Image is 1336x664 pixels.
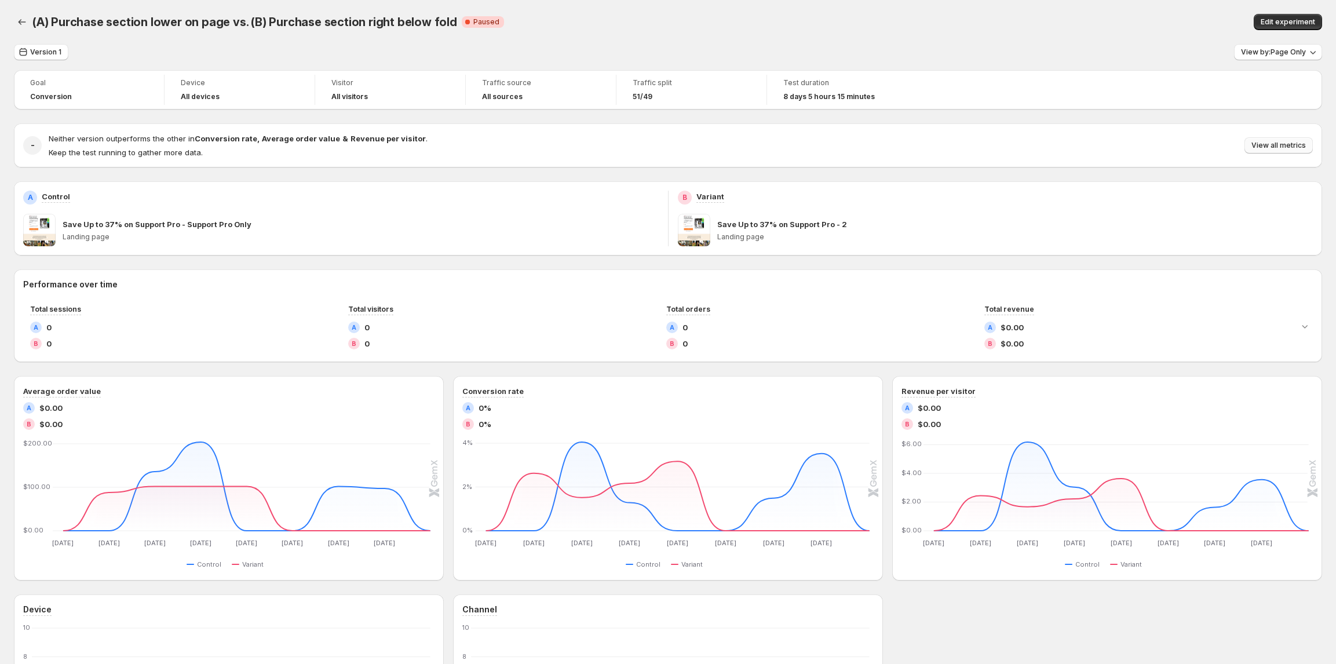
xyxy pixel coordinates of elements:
h2: B [466,421,470,428]
h2: A [905,404,910,411]
a: Traffic split51/49 [633,77,750,103]
p: Control [42,191,70,202]
h2: B [34,340,38,347]
span: $0.00 [39,418,63,430]
span: 0 [46,338,52,349]
button: Edit experiment [1254,14,1322,30]
text: $4.00 [901,469,922,477]
h3: Conversion rate [462,385,524,397]
a: VisitorAll visitors [331,77,449,103]
span: Test duration [783,78,901,87]
p: Save Up to 37% on Support Pro - 2 [717,218,847,230]
a: DeviceAll devices [181,77,298,103]
span: Total revenue [984,305,1034,313]
span: Visitor [331,78,449,87]
strong: Revenue per visitor [351,134,426,143]
strong: , [257,134,260,143]
span: Variant [242,560,264,569]
span: Keep the test running to gather more data. [49,148,203,157]
h2: A [28,193,33,202]
text: 0% [462,526,473,534]
span: $0.00 [1001,322,1024,333]
h2: A [27,404,31,411]
h4: All sources [482,92,523,101]
h2: B [905,421,910,428]
span: 0 [682,322,688,333]
p: Landing page [717,232,1313,242]
span: View all metrics [1251,141,1306,150]
h2: A [352,324,356,331]
h2: B [988,340,992,347]
button: Variant [671,557,707,571]
h3: Average order value [23,385,101,397]
text: [DATE] [475,539,497,547]
text: [DATE] [282,539,304,547]
text: [DATE] [1111,539,1132,547]
text: 8 [462,652,466,661]
span: 51/49 [633,92,652,101]
h4: All devices [181,92,220,101]
h3: Channel [462,604,497,615]
span: 0 [364,338,370,349]
button: Control [626,557,665,571]
text: [DATE] [98,539,120,547]
span: 0 [682,338,688,349]
h2: B [670,340,674,347]
span: $0.00 [918,402,941,414]
span: Control [636,560,660,569]
span: Edit experiment [1261,17,1315,27]
text: $0.00 [901,526,922,534]
span: Control [1075,560,1100,569]
text: 8 [23,652,27,661]
text: [DATE] [619,539,640,547]
span: Traffic source [482,78,600,87]
text: [DATE] [811,539,832,547]
a: Test duration8 days 5 hours 15 minutes [783,77,901,103]
text: [DATE] [763,539,784,547]
span: Conversion [30,92,72,101]
text: [DATE] [1017,539,1038,547]
button: Variant [1110,557,1147,571]
text: [DATE] [970,539,991,547]
text: [DATE] [923,539,944,547]
text: [DATE] [571,539,593,547]
span: 0 [364,322,370,333]
text: [DATE] [236,539,257,547]
span: Paused [473,17,499,27]
strong: Average order value [262,134,340,143]
h2: - [31,140,35,151]
h2: A [670,324,674,331]
text: [DATE] [1158,539,1179,547]
a: Traffic sourceAll sources [482,77,600,103]
button: View all metrics [1244,137,1313,154]
img: Save Up to 37% on Support Pro - 2 [678,214,710,246]
button: Version 1 [14,44,68,60]
button: Variant [232,557,268,571]
span: Control [197,560,221,569]
text: [DATE] [144,539,166,547]
button: Expand chart [1297,318,1313,334]
text: [DATE] [1204,539,1225,547]
h3: Revenue per visitor [901,385,976,397]
h2: B [352,340,356,347]
text: [DATE] [715,539,736,547]
span: Device [181,78,298,87]
text: 4% [462,439,473,447]
text: [DATE] [374,539,395,547]
text: [DATE] [523,539,545,547]
span: Traffic split [633,78,750,87]
span: Version 1 [30,48,61,57]
button: Back [14,14,30,30]
text: [DATE] [190,539,211,547]
text: [DATE] [1064,539,1085,547]
text: $200.00 [23,439,52,447]
h2: A [34,324,38,331]
span: 0 [46,322,52,333]
strong: Conversion rate [195,134,257,143]
text: $2.00 [901,497,921,505]
h2: A [466,404,470,411]
span: 0% [479,418,491,430]
span: Total sessions [30,305,81,313]
text: $6.00 [901,440,922,448]
text: $0.00 [23,526,43,534]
